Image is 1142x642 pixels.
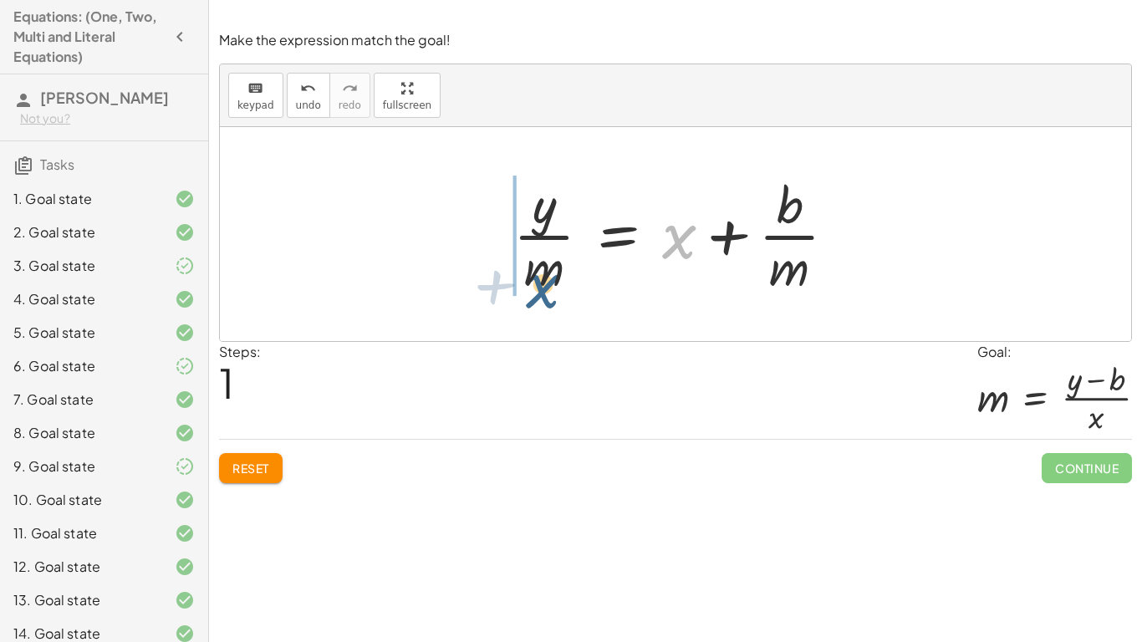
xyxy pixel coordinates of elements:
button: Reset [219,453,283,483]
i: Task finished and correct. [175,323,195,343]
button: keyboardkeypad [228,73,283,118]
i: Task finished and part of it marked as correct. [175,356,195,376]
div: 6. Goal state [13,356,148,376]
div: 13. Goal state [13,590,148,610]
div: 3. Goal state [13,256,148,276]
i: Task finished and correct. [175,490,195,510]
div: 1. Goal state [13,189,148,209]
i: keyboard [247,79,263,99]
p: Make the expression match the goal! [219,31,1132,50]
div: 5. Goal state [13,323,148,343]
span: Tasks [40,155,74,173]
div: Goal: [977,342,1132,362]
div: 11. Goal state [13,523,148,543]
div: 7. Goal state [13,390,148,410]
div: Not you? [20,110,195,127]
i: Task finished and correct. [175,189,195,209]
h4: Equations: (One, Two, Multi and Literal Equations) [13,7,165,67]
div: 8. Goal state [13,423,148,443]
span: redo [339,99,361,111]
i: Task finished and correct. [175,289,195,309]
label: Steps: [219,343,261,360]
i: Task finished and correct. [175,590,195,610]
button: undoundo [287,73,330,118]
i: Task finished and correct. [175,390,195,410]
i: undo [300,79,316,99]
i: Task finished and part of it marked as correct. [175,456,195,476]
div: 10. Goal state [13,490,148,510]
i: Task finished and correct. [175,523,195,543]
i: Task finished and correct. [175,423,195,443]
i: Task finished and correct. [175,222,195,242]
span: undo [296,99,321,111]
div: 2. Goal state [13,222,148,242]
span: Reset [232,461,269,476]
div: 4. Goal state [13,289,148,309]
i: redo [342,79,358,99]
button: redoredo [329,73,370,118]
span: [PERSON_NAME] [40,88,169,107]
span: keypad [237,99,274,111]
div: 12. Goal state [13,557,148,577]
span: 1 [219,357,234,408]
div: 9. Goal state [13,456,148,476]
i: Task finished and correct. [175,557,195,577]
span: fullscreen [383,99,431,111]
button: fullscreen [374,73,441,118]
i: Task finished and part of it marked as correct. [175,256,195,276]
